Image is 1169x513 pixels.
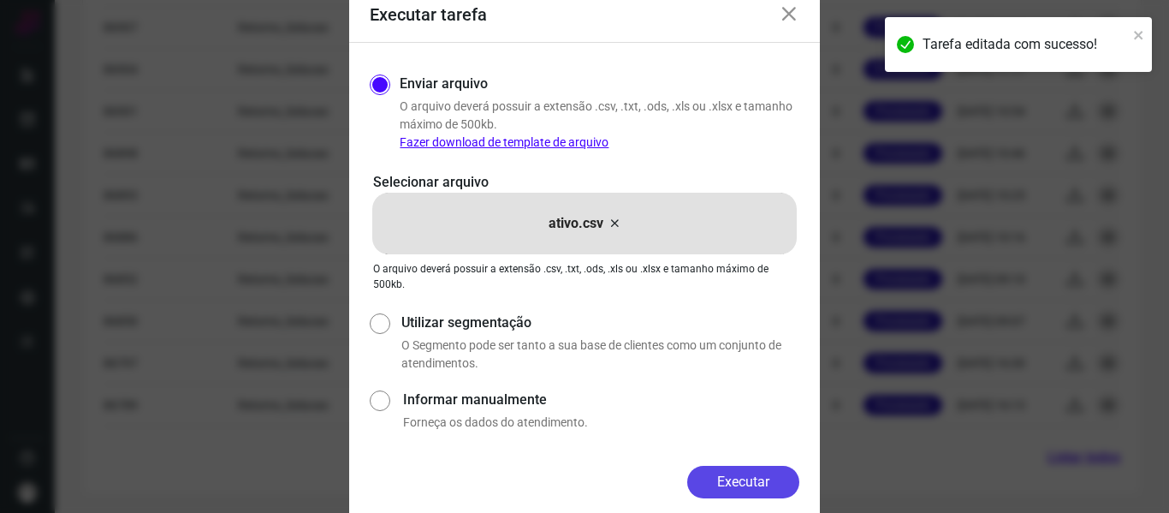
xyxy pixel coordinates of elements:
[373,261,796,292] p: O arquivo deverá possuir a extensão .csv, .txt, .ods, .xls ou .xlsx e tamanho máximo de 500kb.
[1133,24,1145,45] button: close
[401,313,799,333] label: Utilizar segmentação
[400,98,799,152] p: O arquivo deverá possuir a extensão .csv, .txt, .ods, .xls ou .xlsx e tamanho máximo de 500kb.
[400,135,608,149] a: Fazer download de template de arquivo
[400,74,488,94] label: Enviar arquivo
[923,34,1128,55] div: Tarefa editada com sucesso!
[401,337,799,373] p: O Segmento pode ser tanto a sua base de clientes como um conjunto de atendimentos.
[687,466,799,498] button: Executar
[370,4,487,25] h3: Executar tarefa
[403,390,799,410] label: Informar manualmente
[373,172,796,193] p: Selecionar arquivo
[403,414,799,432] p: Forneça os dados do atendimento.
[549,213,603,234] p: ativo.csv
